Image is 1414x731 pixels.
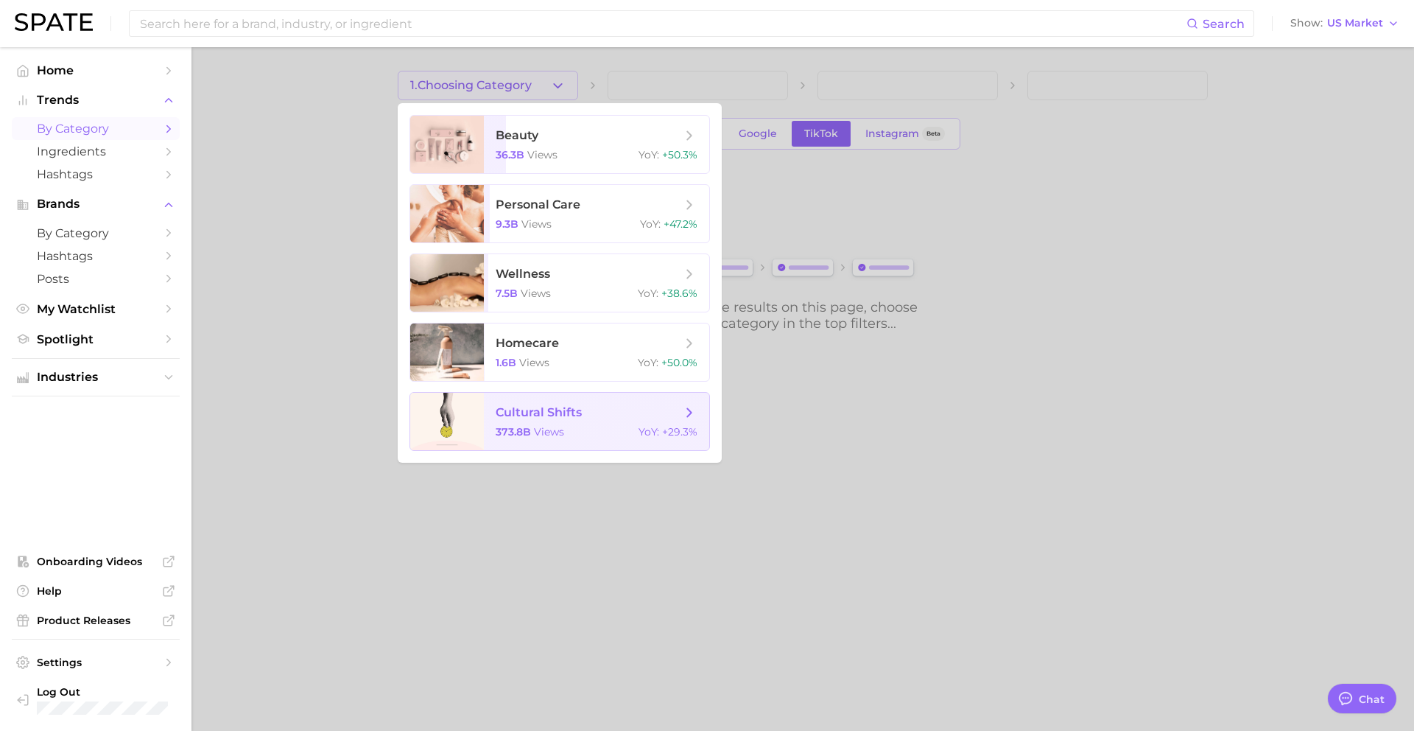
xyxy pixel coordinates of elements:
span: 7.5b [496,287,518,300]
button: Trends [12,89,180,111]
span: US Market [1327,19,1383,27]
span: views [521,217,552,231]
span: Show [1290,19,1323,27]
a: Log out. Currently logged in with e-mail emilydy@benefitcosmetics.com. [12,681,180,719]
span: views [527,148,557,161]
a: Product Releases [12,609,180,632]
span: 373.8b [496,425,531,438]
a: Settings [12,651,180,674]
span: My Watchlist [37,302,155,316]
a: Hashtags [12,245,180,267]
a: Spotlight [12,328,180,351]
span: 1.6b [496,356,516,369]
span: +47.2% [664,217,697,231]
img: SPATE [15,13,93,31]
a: Posts [12,267,180,290]
a: My Watchlist [12,298,180,321]
a: Home [12,59,180,82]
a: Onboarding Videos [12,550,180,573]
span: wellness [496,267,550,281]
span: Help [37,584,155,598]
a: by Category [12,222,180,245]
button: ShowUS Market [1287,14,1403,33]
span: Hashtags [37,167,155,181]
a: by Category [12,117,180,140]
a: Ingredients [12,140,180,163]
span: personal care [496,197,580,211]
span: Log Out [37,685,202,699]
span: homecare [496,336,559,350]
span: Settings [37,656,155,669]
span: Onboarding Videos [37,555,155,568]
span: YoY : [638,287,658,300]
span: +50.3% [662,148,697,161]
span: Spotlight [37,332,155,346]
span: 9.3b [496,217,518,231]
span: 36.3b [496,148,524,161]
a: Help [12,580,180,602]
span: Brands [37,197,155,211]
span: Ingredients [37,144,155,158]
span: by Category [37,226,155,240]
span: Home [37,63,155,77]
span: cultural shifts [496,405,582,419]
span: beauty [496,128,538,142]
span: +38.6% [661,287,697,300]
span: YoY : [639,425,659,438]
span: Trends [37,94,155,107]
input: Search here for a brand, industry, or ingredient [138,11,1186,36]
span: by Category [37,122,155,136]
span: views [519,356,549,369]
button: Brands [12,193,180,215]
span: Hashtags [37,249,155,263]
span: views [521,287,551,300]
ul: 1.Choosing Category [398,103,722,463]
button: Industries [12,366,180,388]
span: Product Releases [37,614,155,627]
a: Hashtags [12,163,180,186]
span: views [534,425,564,438]
span: YoY : [639,148,659,161]
span: Posts [37,272,155,286]
span: +29.3% [662,425,697,438]
span: Search [1203,17,1245,31]
span: Industries [37,371,155,384]
span: YoY : [640,217,661,231]
span: +50.0% [661,356,697,369]
span: YoY : [638,356,658,369]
